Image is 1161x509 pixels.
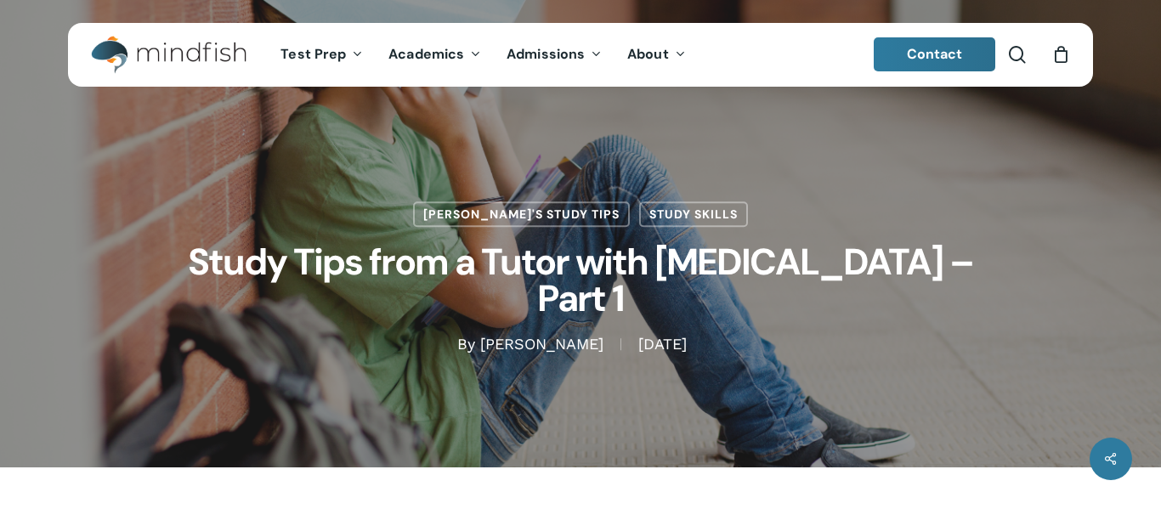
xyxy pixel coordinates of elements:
[494,48,614,62] a: Admissions
[907,45,963,63] span: Contact
[376,48,494,62] a: Academics
[639,201,748,227] a: Study Skills
[480,336,603,353] a: [PERSON_NAME]
[874,37,996,71] a: Contact
[268,23,698,87] nav: Main Menu
[627,45,669,63] span: About
[457,339,475,351] span: By
[268,48,376,62] a: Test Prep
[280,45,346,63] span: Test Prep
[388,45,464,63] span: Academics
[507,45,585,63] span: Admissions
[620,339,704,351] span: [DATE]
[156,227,1005,334] h1: Study Tips from a Tutor with [MEDICAL_DATA] – Part 1
[413,201,630,227] a: [PERSON_NAME]'s Study Tips
[68,23,1093,87] header: Main Menu
[614,48,699,62] a: About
